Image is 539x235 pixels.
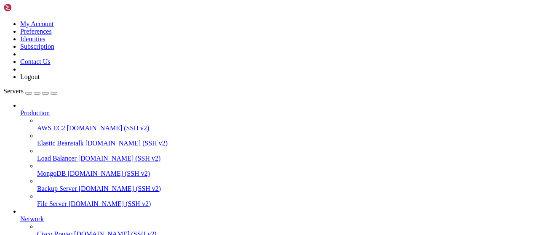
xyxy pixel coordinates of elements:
[20,102,536,208] li: Production
[79,185,161,192] span: [DOMAIN_NAME] (SSH v2)
[3,87,57,95] a: Servers
[20,109,50,116] span: Production
[67,124,149,132] span: [DOMAIN_NAME] (SSH v2)
[20,20,54,27] a: My Account
[3,3,52,12] img: Shellngn
[20,73,40,80] a: Logout
[69,200,151,207] span: [DOMAIN_NAME] (SSH v2)
[78,155,161,162] span: [DOMAIN_NAME] (SSH v2)
[20,215,536,223] a: Network
[37,193,536,208] li: File Server [DOMAIN_NAME] (SSH v2)
[20,28,52,35] a: Preferences
[37,177,536,193] li: Backup Server [DOMAIN_NAME] (SSH v2)
[37,200,67,207] span: File Server
[37,155,77,162] span: Load Balancer
[3,87,24,95] span: Servers
[20,109,536,117] a: Production
[37,170,66,177] span: MongoDB
[37,117,536,132] li: AWS EC2 [DOMAIN_NAME] (SSH v2)
[37,147,536,162] li: Load Balancer [DOMAIN_NAME] (SSH v2)
[85,140,168,147] span: [DOMAIN_NAME] (SSH v2)
[37,170,536,177] a: MongoDB [DOMAIN_NAME] (SSH v2)
[37,200,536,208] a: File Server [DOMAIN_NAME] (SSH v2)
[37,140,84,147] span: Elastic Beanstalk
[37,140,536,147] a: Elastic Beanstalk [DOMAIN_NAME] (SSH v2)
[37,162,536,177] li: MongoDB [DOMAIN_NAME] (SSH v2)
[37,124,65,132] span: AWS EC2
[20,215,44,222] span: Network
[37,185,77,192] span: Backup Server
[67,170,150,177] span: [DOMAIN_NAME] (SSH v2)
[37,155,536,162] a: Load Balancer [DOMAIN_NAME] (SSH v2)
[20,58,51,65] a: Contact Us
[20,43,54,50] a: Subscription
[37,124,536,132] a: AWS EC2 [DOMAIN_NAME] (SSH v2)
[37,132,536,147] li: Elastic Beanstalk [DOMAIN_NAME] (SSH v2)
[20,35,45,42] a: Identities
[37,185,536,193] a: Backup Server [DOMAIN_NAME] (SSH v2)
